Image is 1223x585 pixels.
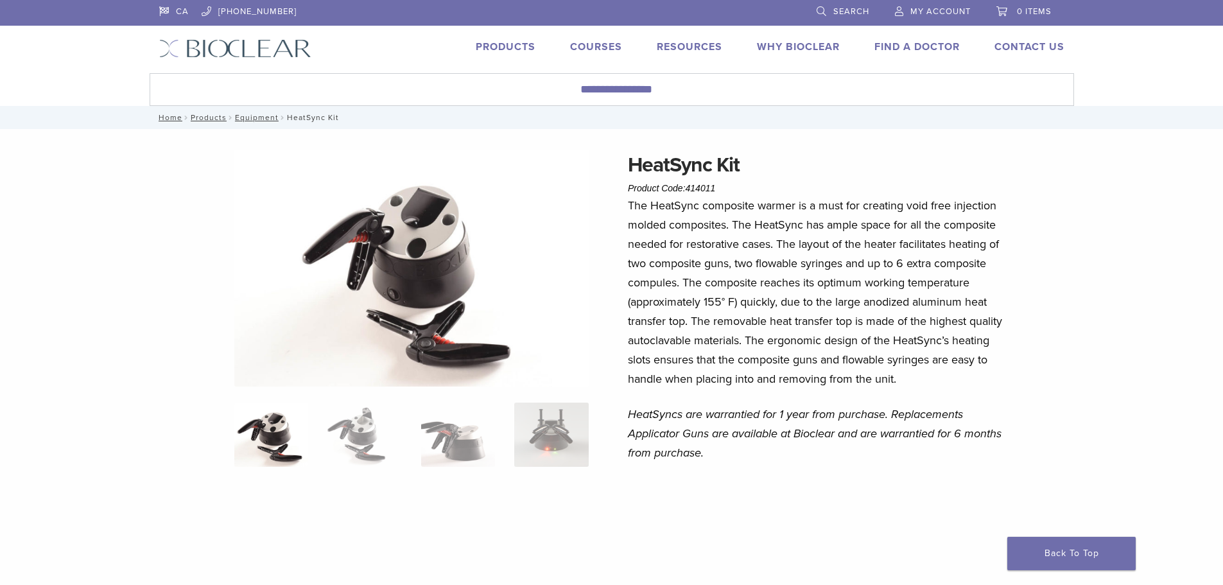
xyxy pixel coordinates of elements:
[686,183,716,193] span: 414011
[234,150,589,387] img: HeatSync Kit-4
[182,114,191,121] span: /
[1017,6,1052,17] span: 0 items
[628,150,1005,180] h1: HeatSync Kit
[757,40,840,53] a: Why Bioclear
[235,113,279,122] a: Equipment
[514,403,588,467] img: HeatSync Kit - Image 4
[155,113,182,122] a: Home
[628,407,1002,460] em: HeatSyncs are warrantied for 1 year from purchase. Replacements Applicator Guns are available at ...
[628,196,1005,389] p: The HeatSync composite warmer is a must for creating void free injection molded composites. The H...
[327,403,401,467] img: HeatSync Kit - Image 2
[874,40,960,53] a: Find A Doctor
[421,403,495,467] img: HeatSync Kit - Image 3
[191,113,227,122] a: Products
[279,114,287,121] span: /
[570,40,622,53] a: Courses
[833,6,869,17] span: Search
[150,106,1074,129] nav: HeatSync Kit
[657,40,722,53] a: Resources
[1007,537,1136,570] a: Back To Top
[476,40,535,53] a: Products
[227,114,235,121] span: /
[234,403,308,467] img: HeatSync-Kit-4-324x324.jpg
[994,40,1064,53] a: Contact Us
[628,183,715,193] span: Product Code:
[910,6,971,17] span: My Account
[159,39,311,58] img: Bioclear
